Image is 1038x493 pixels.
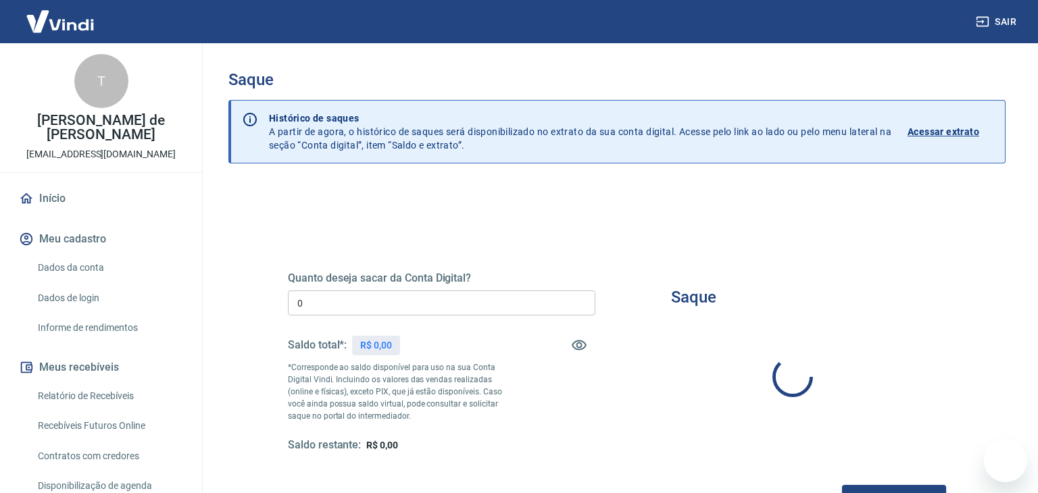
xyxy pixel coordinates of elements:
[288,438,361,452] h5: Saldo restante:
[16,353,186,382] button: Meus recebíveis
[74,54,128,108] div: T
[973,9,1022,34] button: Sair
[288,338,347,352] h5: Saldo total*:
[269,111,891,125] p: Histórico de saques
[360,338,392,353] p: R$ 0,00
[671,288,716,307] h3: Saque
[984,439,1027,482] iframe: Botão para abrir a janela de mensagens
[26,147,176,161] p: [EMAIL_ADDRESS][DOMAIN_NAME]
[32,314,186,342] a: Informe de rendimentos
[269,111,891,152] p: A partir de agora, o histórico de saques será disponibilizado no extrato da sua conta digital. Ac...
[16,224,186,254] button: Meu cadastro
[32,442,186,470] a: Contratos com credores
[288,361,518,422] p: *Corresponde ao saldo disponível para uso na sua Conta Digital Vindi. Incluindo os valores das ve...
[288,271,595,285] h5: Quanto deseja sacar da Conta Digital?
[16,184,186,213] a: Início
[908,125,979,138] p: Acessar extrato
[32,254,186,282] a: Dados da conta
[32,412,186,440] a: Recebíveis Futuros Online
[11,113,191,142] p: [PERSON_NAME] de [PERSON_NAME]
[228,70,1006,89] h3: Saque
[16,1,104,42] img: Vindi
[366,440,398,450] span: R$ 0,00
[32,284,186,312] a: Dados de login
[908,111,994,152] a: Acessar extrato
[32,382,186,410] a: Relatório de Recebíveis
